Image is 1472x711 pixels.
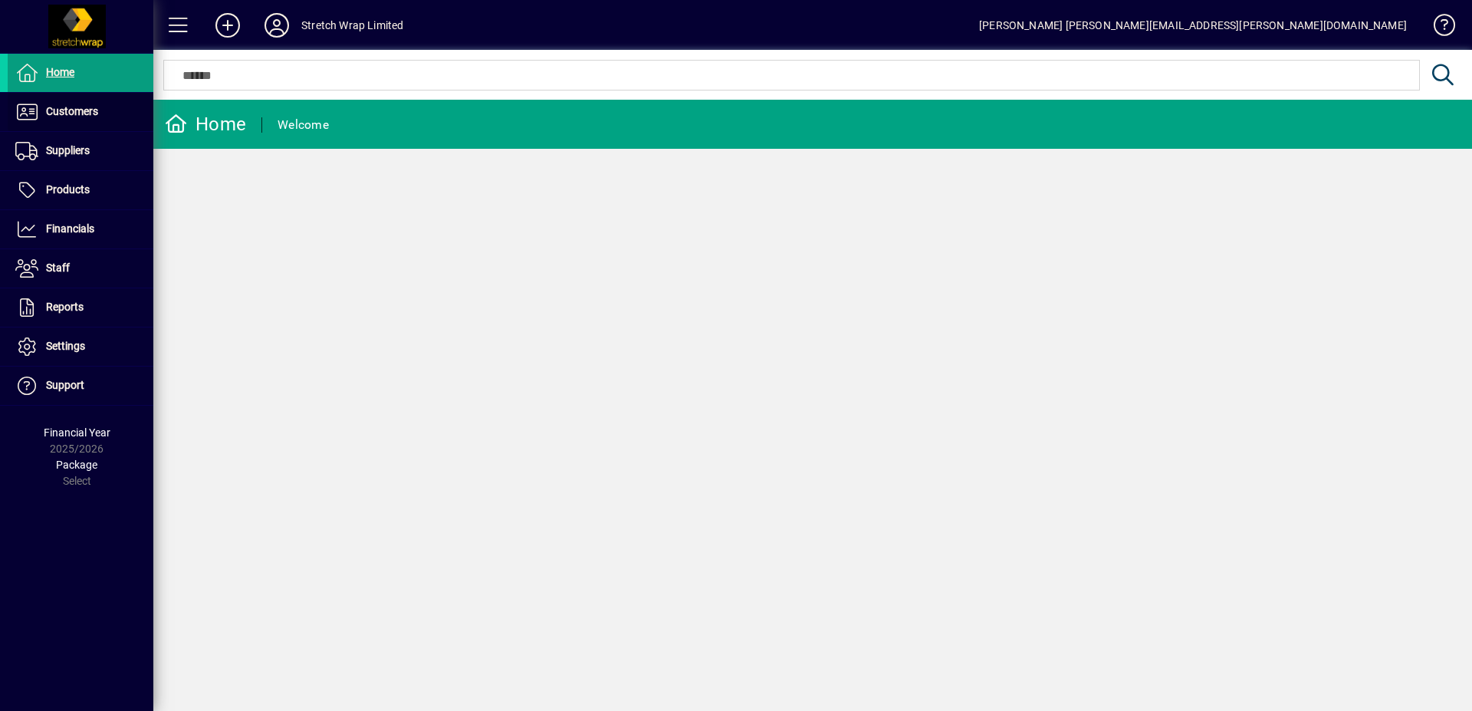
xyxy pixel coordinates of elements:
[46,301,84,313] span: Reports
[8,328,153,366] a: Settings
[252,12,301,39] button: Profile
[979,13,1407,38] div: [PERSON_NAME] [PERSON_NAME][EMAIL_ADDRESS][PERSON_NAME][DOMAIN_NAME]
[278,113,329,137] div: Welcome
[301,13,404,38] div: Stretch Wrap Limited
[44,426,110,439] span: Financial Year
[203,12,252,39] button: Add
[56,459,97,471] span: Package
[1422,3,1453,53] a: Knowledge Base
[8,210,153,249] a: Financials
[46,183,90,196] span: Products
[46,379,84,391] span: Support
[46,222,94,235] span: Financials
[8,171,153,209] a: Products
[46,340,85,352] span: Settings
[46,144,90,156] span: Suppliers
[46,105,98,117] span: Customers
[8,288,153,327] a: Reports
[8,132,153,170] a: Suppliers
[8,249,153,288] a: Staff
[8,93,153,131] a: Customers
[165,112,246,137] div: Home
[46,66,74,78] span: Home
[46,262,70,274] span: Staff
[8,367,153,405] a: Support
